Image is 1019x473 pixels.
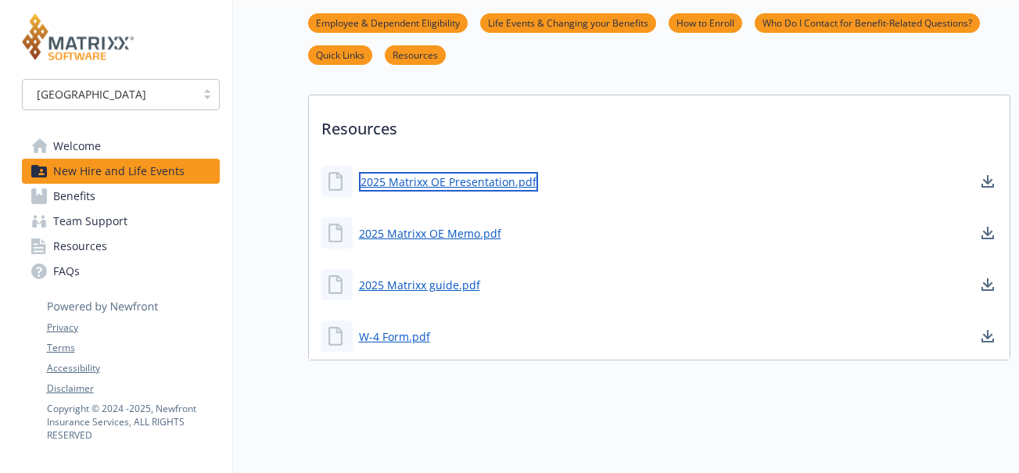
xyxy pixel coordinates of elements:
[22,209,220,234] a: Team Support
[309,95,1010,153] p: Resources
[22,234,220,259] a: Resources
[47,341,219,355] a: Terms
[359,277,480,293] a: 2025 Matrixx guide.pdf
[47,402,219,442] p: Copyright © 2024 - 2025 , Newfront Insurance Services, ALL RIGHTS RESERVED
[22,159,220,184] a: New Hire and Life Events
[669,15,742,30] a: How to Enroll
[53,234,107,259] span: Resources
[978,224,997,242] a: download document
[359,172,538,192] a: 2025 Matrixx OE Presentation.pdf
[47,321,219,335] a: Privacy
[385,47,446,62] a: Resources
[978,172,997,191] a: download document
[308,47,372,62] a: Quick Links
[22,134,220,159] a: Welcome
[308,15,468,30] a: Employee & Dependent Eligibility
[22,259,220,284] a: FAQs
[480,15,656,30] a: Life Events & Changing your Benefits
[47,382,219,396] a: Disclaimer
[755,15,980,30] a: Who Do I Contact for Benefit-Related Questions?
[30,86,188,102] span: [GEOGRAPHIC_DATA]
[53,159,185,184] span: New Hire and Life Events
[53,184,95,209] span: Benefits
[359,328,430,345] a: W-4 Form.pdf
[53,209,127,234] span: Team Support
[53,134,101,159] span: Welcome
[37,86,146,102] span: [GEOGRAPHIC_DATA]
[359,225,501,242] a: 2025 Matrixx OE Memo.pdf
[22,184,220,209] a: Benefits
[53,259,80,284] span: FAQs
[978,327,997,346] a: download document
[978,275,997,294] a: download document
[47,361,219,375] a: Accessibility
